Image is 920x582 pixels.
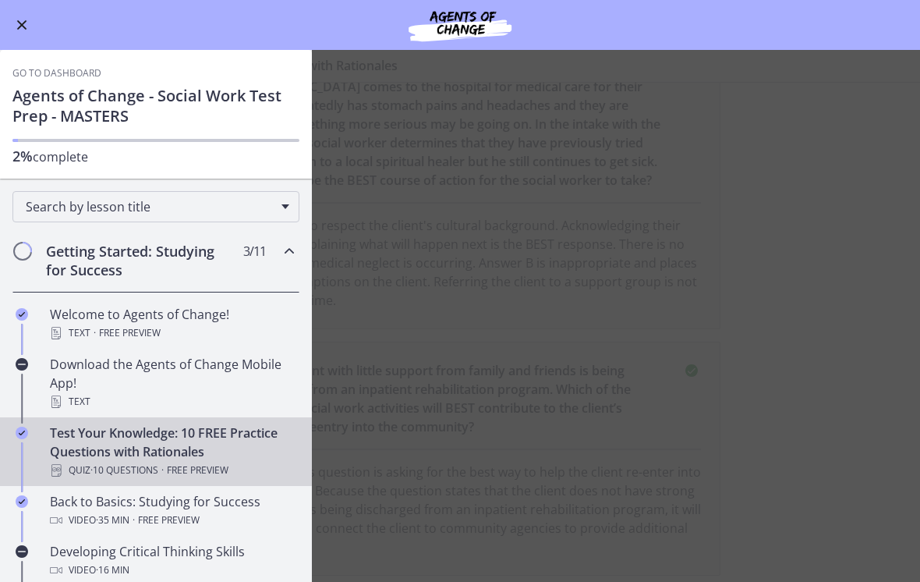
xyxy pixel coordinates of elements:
span: 3 / 11 [243,242,266,261]
img: Agents of Change [366,6,554,44]
span: Free preview [138,511,200,530]
div: Download the Agents of Change Mobile App! [50,355,293,411]
div: Test Your Knowledge: 10 FREE Practice Questions with Rationales [50,424,293,480]
div: Quiz [50,461,293,480]
div: Developing Critical Thinking Skills [50,542,293,580]
div: Video [50,511,293,530]
div: Video [50,561,293,580]
h2: Getting Started: Studying for Success [46,242,236,279]
div: Text [50,324,293,342]
span: · 35 min [96,511,129,530]
p: complete [12,147,299,166]
button: Enable menu [12,16,31,34]
span: Free preview [99,324,161,342]
a: Go to Dashboard [12,67,101,80]
div: Back to Basics: Studying for Success [50,492,293,530]
span: · [161,461,164,480]
span: · [133,511,135,530]
i: Completed [16,495,28,508]
div: Welcome to Agents of Change! [50,305,293,342]
i: Completed [16,427,28,439]
span: · 16 min [96,561,129,580]
h1: Agents of Change - Social Work Test Prep - MASTERS [12,86,299,126]
i: Completed [16,308,28,321]
div: Text [50,392,293,411]
span: 2% [12,147,33,165]
span: · [94,324,96,342]
span: Search by lesson title [26,198,274,215]
div: Search by lesson title [12,191,299,222]
span: Free preview [167,461,228,480]
span: · 10 Questions [90,461,158,480]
